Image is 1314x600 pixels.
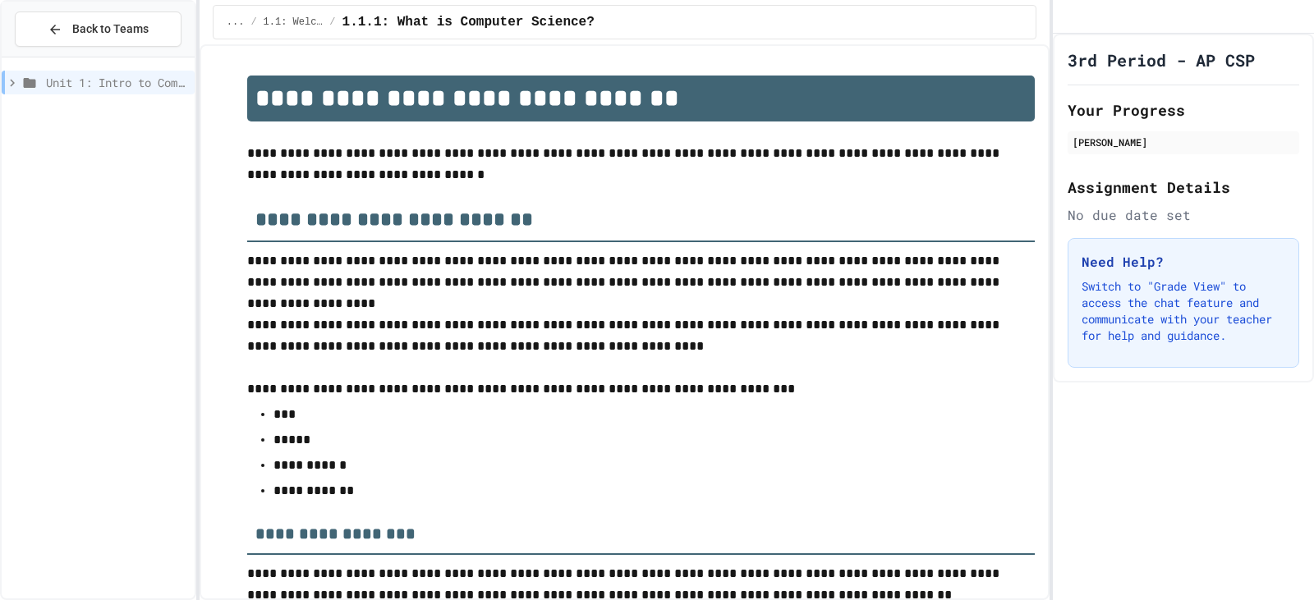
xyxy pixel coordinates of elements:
[1068,98,1299,121] h2: Your Progress
[1068,205,1299,225] div: No due date set
[227,16,245,29] span: ...
[250,16,256,29] span: /
[1082,252,1285,272] h3: Need Help?
[1082,278,1285,344] p: Switch to "Grade View" to access the chat feature and communicate with your teacher for help and ...
[342,12,595,32] span: 1.1.1: What is Computer Science?
[46,74,188,91] span: Unit 1: Intro to Computer Science
[15,11,181,47] button: Back to Teams
[329,16,335,29] span: /
[1073,135,1294,149] div: [PERSON_NAME]
[1068,176,1299,199] h2: Assignment Details
[72,21,149,38] span: Back to Teams
[264,16,324,29] span: 1.1: Welcome to Computer Science
[1068,48,1255,71] h1: 3rd Period - AP CSP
